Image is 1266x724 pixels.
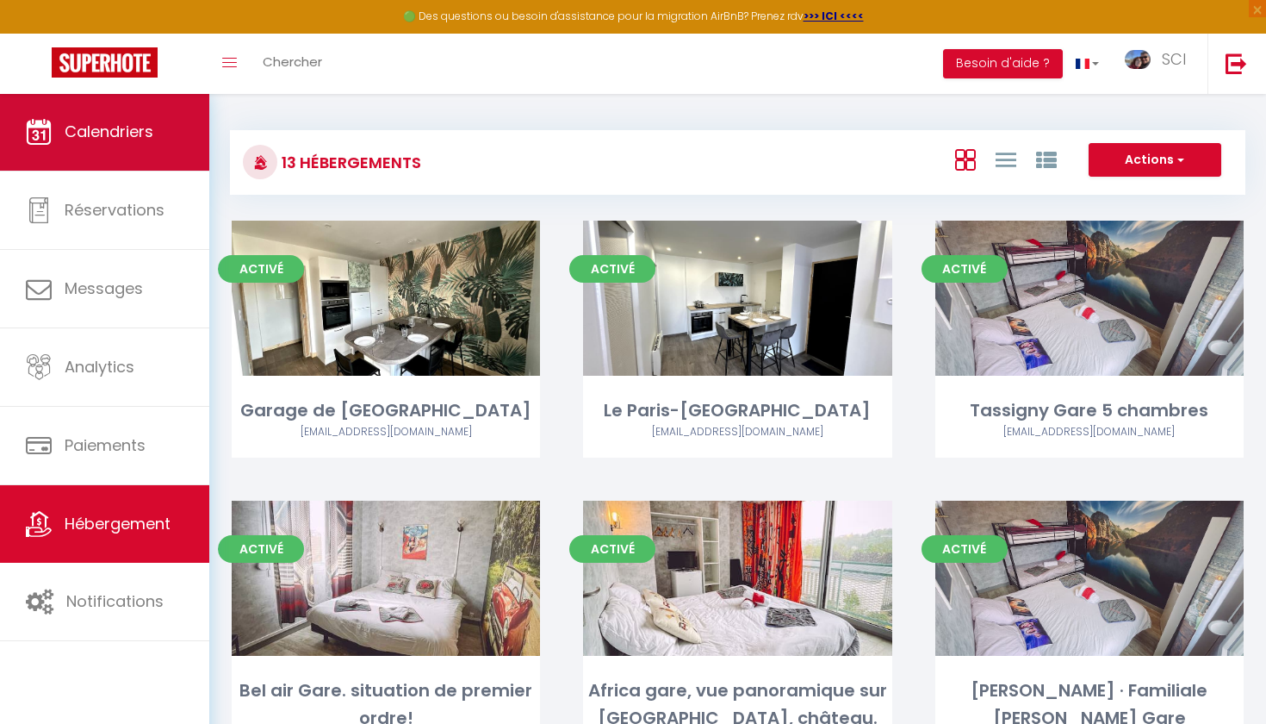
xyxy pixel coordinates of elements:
span: SCI [1162,48,1186,70]
img: ... [1125,50,1151,70]
span: Activé [569,535,655,563]
div: Airbnb [583,424,891,440]
span: Activé [922,255,1008,283]
img: Super Booking [52,47,158,78]
img: logout [1226,53,1247,74]
span: Messages [65,278,143,299]
div: Le Paris-[GEOGRAPHIC_DATA] [583,397,891,424]
span: Réservations [65,199,164,221]
span: Calendriers [65,121,153,142]
div: Tassigny Gare 5 chambres [935,397,1244,424]
a: >>> ICI <<<< [804,9,864,23]
span: Activé [218,255,304,283]
span: Notifications [66,590,164,612]
h3: 13 Hébergements [277,143,421,182]
a: Vue en Box [955,145,976,173]
button: Actions [1089,143,1221,178]
div: Airbnb [232,424,540,440]
a: ... SCI [1112,34,1207,94]
span: Activé [569,255,655,283]
span: Hébergement [65,513,171,534]
span: Paiements [65,434,146,456]
span: Activé [922,535,1008,563]
button: Besoin d'aide ? [943,49,1063,78]
a: Vue en Liste [996,145,1016,173]
div: Garage de [GEOGRAPHIC_DATA] [232,397,540,424]
a: Vue par Groupe [1036,145,1057,173]
a: Chercher [250,34,335,94]
span: Analytics [65,356,134,378]
div: Airbnb [935,424,1244,440]
span: Chercher [263,53,322,71]
span: Activé [218,535,304,563]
